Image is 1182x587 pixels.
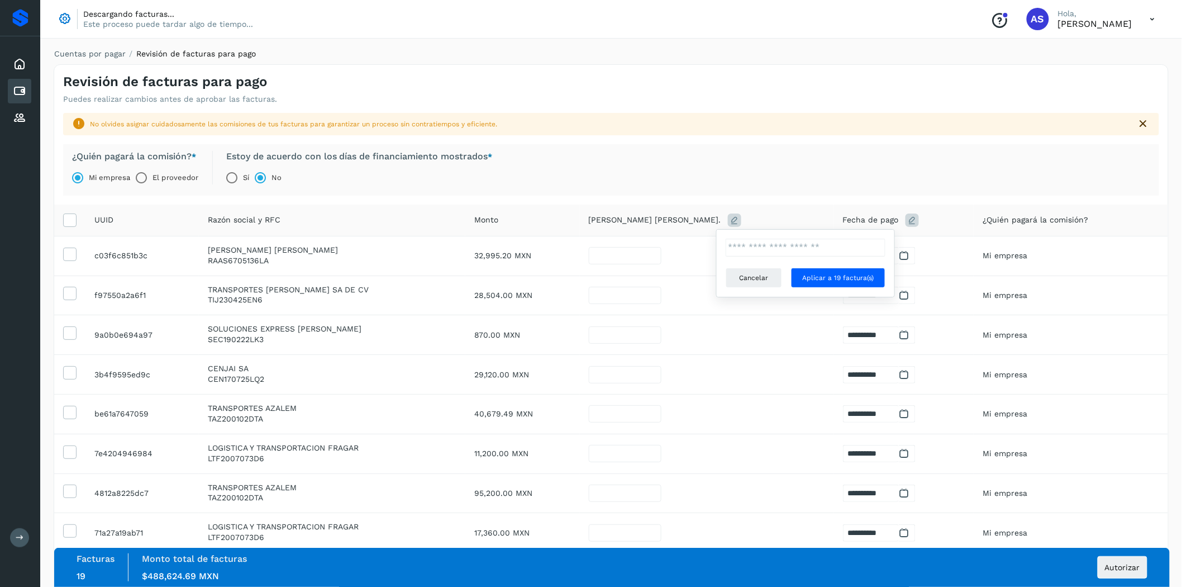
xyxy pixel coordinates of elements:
[94,489,149,498] span: 2ace3218-c696-401d-880b-4812a8225dc7
[63,94,277,104] p: Puedes realizar cambios antes de aprobar las facturas.
[208,324,456,334] p: SOLUCIONES EXPRESS CARDENAS
[83,19,253,29] p: Este proceso puede tardar algo de tiempo...
[589,214,721,226] span: [PERSON_NAME] [PERSON_NAME].
[208,404,456,413] p: TRANSPORTES AZALEM
[474,214,498,226] span: Monto
[983,449,1027,458] span: Mi empresa
[208,493,263,502] span: TAZ200102DTA
[94,370,150,379] span: 0df9aff9-d6b2-462f-9476-3b4f9595ed9c
[208,483,456,493] p: TRANSPORTES AZALEM
[208,285,456,295] p: TRANSPORTES IBARRA Y JIMENEZ SA DE CV
[983,409,1027,418] span: Mi empresa
[89,167,130,189] label: Mi empresa
[1098,556,1147,579] button: Autorizar
[142,571,219,581] span: $488,624.69 MXN
[1058,18,1132,29] p: Antonio Soto Torres
[94,528,143,537] span: 607862df-ac63-4059-acef-71a27a19ab71
[983,291,1027,300] span: Mi empresa
[208,295,263,304] span: TIJ230425EN6
[142,553,247,564] label: Monto total de facturas
[843,214,899,226] span: Fecha de pago
[8,79,31,103] div: Cuentas por pagar
[1058,9,1132,18] p: Hola,
[152,167,198,189] label: El proveedor
[208,214,280,226] span: Razón social y RFC
[208,414,263,423] span: TAZ200102DTA
[54,49,126,58] a: Cuentas por pagar
[94,214,113,226] span: UUID
[983,370,1027,379] span: Mi empresa
[271,167,282,189] label: No
[983,214,1088,226] span: ¿Quién pagará la comisión?
[208,364,456,373] p: CENJAI SA
[94,251,147,260] span: f74ab901-64cd-46d4-aedf-c03f6c851b3c
[8,52,31,77] div: Inicio
[77,553,115,564] label: Facturas
[465,474,579,513] td: 95,200.00 MXN
[208,335,264,344] span: SEC190222LK3
[8,106,31,130] div: Proveedores
[208,454,264,463] span: LTF2007073D6
[77,571,85,581] span: 19
[465,315,579,355] td: 870.00 MXN
[54,48,1169,60] nav: breadcrumb
[90,119,1128,129] div: No olvides asignar cuidadosamente las comisiones de tus facturas para garantizar un proceso sin c...
[208,375,264,384] span: CEN170725LQ2
[983,528,1027,537] span: Mi empresa
[465,276,579,315] td: 28,504.00 MXN
[63,74,267,90] h4: Revisión de facturas para pago
[208,256,269,265] span: RAAS6705136LA
[94,291,146,300] span: f1f95279-4adf-423b-b2f1-f97550a2a6f1
[136,49,256,58] span: Revisión de facturas para pago
[983,489,1027,498] span: Mi empresa
[208,522,456,532] p: LOGISTICA Y TRANSPORTACION FRAGAR
[465,434,579,474] td: 11,200.00 MXN
[1105,564,1140,571] span: Autorizar
[226,151,493,162] label: Estoy de acuerdo con los días de financiamiento mostrados
[983,251,1027,260] span: Mi empresa
[465,394,579,434] td: 40,679.49 MXN
[208,245,456,255] p: SANDRA RAMOS ALVAREZ
[983,330,1027,339] span: Mi empresa
[94,330,152,339] span: 01f1f990-cb78-4fbe-a969-9a0b0e694a97
[94,449,152,458] span: 160c22e0-55cc-4f50-bd90-7e4204946984
[465,236,579,276] td: 32,995.20 MXN
[83,9,253,19] p: Descargando facturas...
[208,443,456,453] p: LOGISTICA Y TRANSPORTACION FRAGAR
[208,533,264,542] span: LTF2007073D6
[72,151,199,162] label: ¿Quién pagará la comisión?
[243,167,249,189] label: Sí
[94,409,149,418] span: 149b439e-b270-407a-a7d7-be61a7647059
[465,355,579,395] td: 29,120.00 MXN
[465,513,579,553] td: 17,360.00 MXN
